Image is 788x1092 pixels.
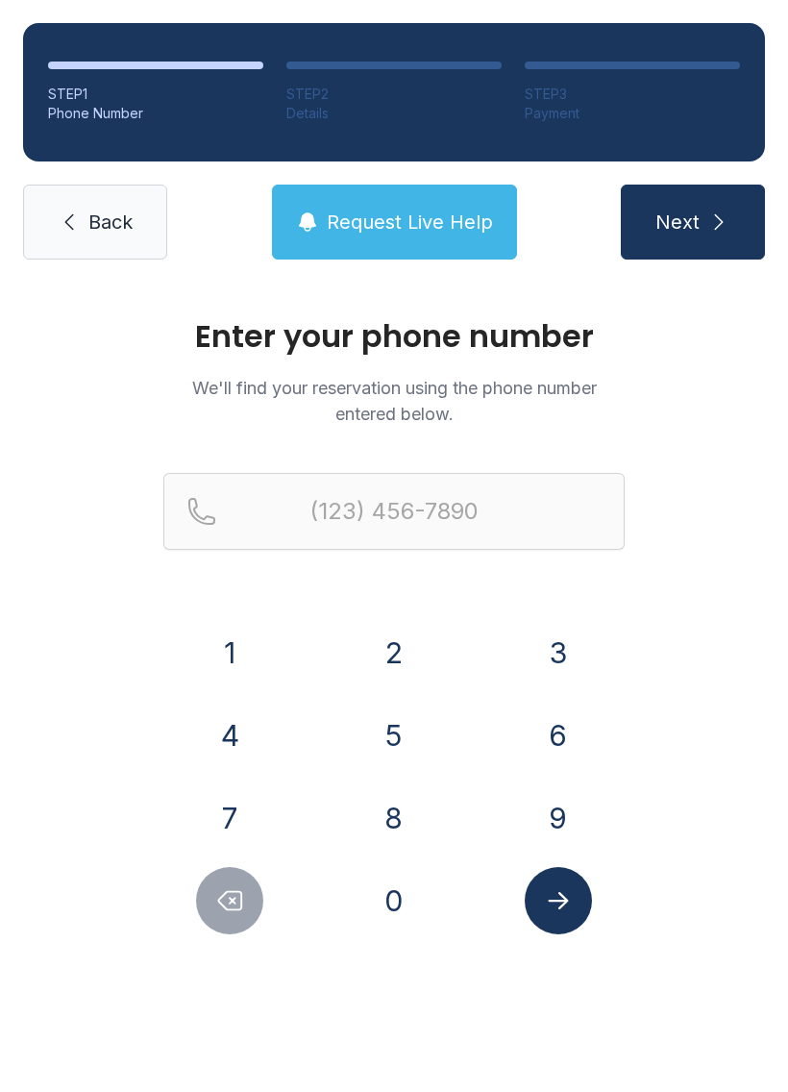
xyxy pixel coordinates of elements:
[196,867,263,934] button: Delete number
[525,85,740,104] div: STEP 3
[360,784,428,852] button: 8
[655,209,700,236] span: Next
[88,209,133,236] span: Back
[525,104,740,123] div: Payment
[48,85,263,104] div: STEP 1
[286,85,502,104] div: STEP 2
[163,473,625,550] input: Reservation phone number
[525,619,592,686] button: 3
[360,702,428,769] button: 5
[196,702,263,769] button: 4
[525,702,592,769] button: 6
[196,619,263,686] button: 1
[327,209,493,236] span: Request Live Help
[360,867,428,934] button: 0
[48,104,263,123] div: Phone Number
[286,104,502,123] div: Details
[163,321,625,352] h1: Enter your phone number
[525,784,592,852] button: 9
[525,867,592,934] button: Submit lookup form
[360,619,428,686] button: 2
[196,784,263,852] button: 7
[163,375,625,427] p: We'll find your reservation using the phone number entered below.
